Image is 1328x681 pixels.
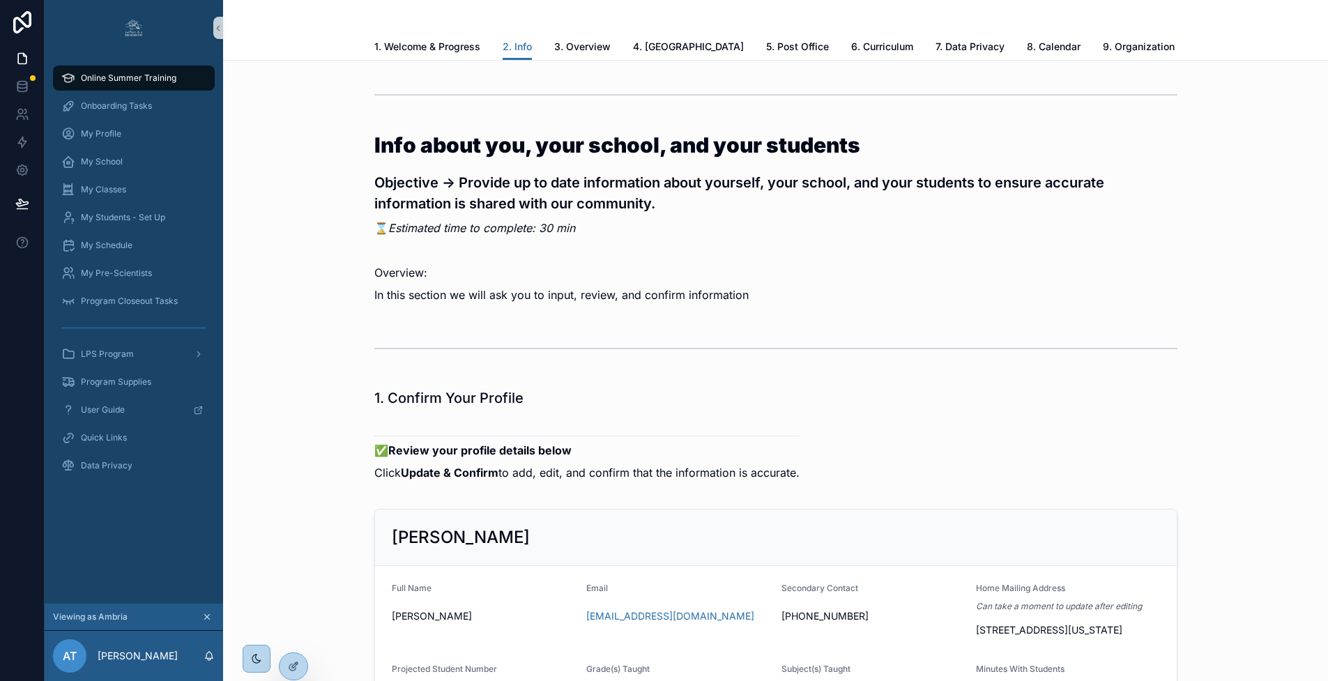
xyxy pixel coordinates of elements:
span: Quick Links [81,432,127,443]
span: My Pre-Scientists [81,268,152,279]
a: My Schedule [53,233,215,258]
a: LPS Program [53,342,215,367]
p: In this section we will ask you to input, review, and confirm information [374,286,1177,303]
span: 3. Overview [554,40,611,54]
a: 9. Organization [1103,34,1175,62]
a: Quick Links [53,425,215,450]
a: 4. [GEOGRAPHIC_DATA] [633,34,744,62]
span: 5. Post Office [766,40,829,54]
span: Viewing as Ambria [53,611,128,622]
span: [PERSON_NAME] [392,609,576,623]
a: My Pre-Scientists [53,261,215,286]
span: Online Summer Training [81,72,176,84]
span: 4. [GEOGRAPHIC_DATA] [633,40,744,54]
p: Overview: [374,264,1177,281]
span: Program Supplies [81,376,151,388]
a: 3. Overview [554,34,611,62]
h1: 1. Confirm Your Profile [374,388,800,408]
h3: Objective -> Provide up to date information about yourself, your school, and your students to ens... [374,172,1177,214]
em: Can take a moment to update after editing [976,601,1142,612]
span: Email [586,583,608,593]
h2: [PERSON_NAME] [392,526,530,549]
p: Click to add, edit, and confirm that the information is accurate. [374,464,800,481]
span: Secondary Contact [781,583,858,593]
span: 1. Welcome & Progress [374,40,480,54]
a: 6. Curriculum [851,34,913,62]
a: 1. Welcome & Progress [374,34,480,62]
span: My Students - Set Up [81,212,165,223]
span: My Profile [81,128,121,139]
span: AT [63,648,77,664]
div: scrollable content [45,56,223,496]
span: Full Name [392,583,432,593]
a: 5. Post Office [766,34,829,62]
span: My Schedule [81,240,132,251]
a: Program Supplies [53,369,215,395]
span: 7. Data Privacy [936,40,1005,54]
span: Home Mailing Address [976,583,1065,593]
span: Subject(s) Taught [781,664,850,674]
span: 6. Curriculum [851,40,913,54]
span: My School [81,156,123,167]
em: Estimated time to complete: 30 min [388,221,575,235]
span: Grade(s) Taught [586,664,650,674]
span: Onboarding Tasks [81,100,152,112]
p: ✅ [374,442,800,459]
a: 2. Info [503,34,532,61]
span: 9. Organization [1103,40,1175,54]
a: My Students - Set Up [53,205,215,230]
a: Onboarding Tasks [53,93,215,118]
p: [PERSON_NAME] [98,649,178,663]
a: My Classes [53,177,215,202]
a: [EMAIL_ADDRESS][DOMAIN_NAME] [586,609,754,623]
span: Program Closeout Tasks [81,296,178,307]
a: 8. Calendar [1027,34,1081,62]
span: Data Privacy [81,460,132,471]
span: 2. Info [503,40,532,54]
span: My Classes [81,184,126,195]
strong: Update & Confirm [401,466,498,480]
span: Minutes With Students [976,664,1064,674]
span: User Guide [81,404,125,415]
span: LPS Program [81,349,134,360]
h1: Info about you, your school, and your students [374,135,1177,155]
p: ⌛ [374,220,1177,236]
a: My Profile [53,121,215,146]
span: Projected Student Number [392,664,497,674]
a: Online Summer Training [53,66,215,91]
img: App logo [123,17,145,39]
span: 8. Calendar [1027,40,1081,54]
a: My School [53,149,215,174]
span: [PHONE_NUMBER] [781,609,966,623]
a: User Guide [53,397,215,422]
a: 7. Data Privacy [936,34,1005,62]
span: [STREET_ADDRESS][US_STATE] [976,623,1160,637]
a: Program Closeout Tasks [53,289,215,314]
a: Data Privacy [53,453,215,478]
strong: Review your profile details below [388,443,572,457]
